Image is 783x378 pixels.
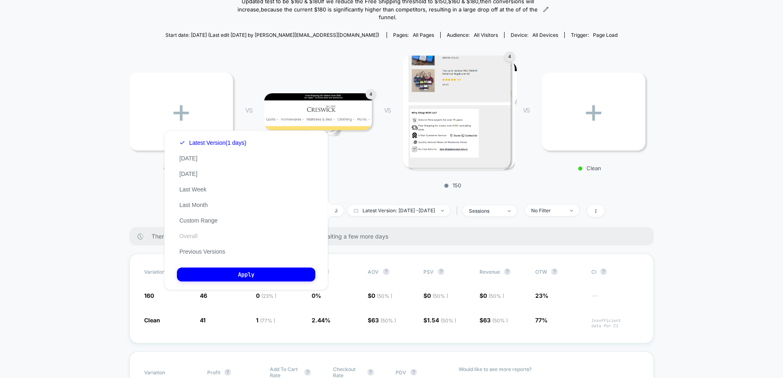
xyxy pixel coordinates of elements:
button: ? [383,268,389,275]
button: ? [551,268,558,275]
span: all devices [532,32,558,38]
span: 0 [371,292,392,299]
span: $ [368,292,392,299]
span: all pages [413,32,434,38]
span: Revenue [480,269,500,275]
span: 160 [144,292,154,299]
span: $ [423,292,448,299]
span: VS [523,107,530,114]
span: AOV [368,269,379,275]
div: No Filter [531,207,564,214]
span: ( 50 % ) [377,293,392,299]
img: end [441,210,444,211]
div: 4 [366,89,376,99]
span: Clean [144,317,160,324]
span: Profit [207,369,220,376]
button: Previous Versions [177,248,228,255]
span: 1 [256,317,275,324]
span: 63 [483,317,508,324]
p: 150 [399,182,507,189]
span: 1.54 [427,317,456,324]
span: Device: [504,32,564,38]
img: end [570,210,573,211]
button: Latest Version(1 days) [177,139,249,146]
div: Audience: [447,32,498,38]
div: + [129,72,233,151]
button: Apply [177,268,315,281]
span: VS [384,107,391,114]
span: ( 50 % ) [432,293,448,299]
span: 77% [535,317,548,324]
span: VS [245,107,252,114]
button: [DATE] [177,170,200,178]
span: $ [480,317,508,324]
span: There are still no statistically significant results. We recommend waiting a few more days [152,233,637,240]
span: Page Load [593,32,618,38]
img: end [508,210,511,212]
span: ( 50 % ) [489,293,504,299]
div: + [542,72,645,151]
div: 4 [505,52,515,62]
button: ? [504,268,511,275]
button: ? [600,268,607,275]
img: calendar [354,209,358,213]
div: Trigger: [571,32,618,38]
span: 2.44 % [312,317,330,324]
button: Last Week [177,186,209,193]
span: All Visitors [474,32,498,38]
button: [DATE] [177,155,200,162]
p: Control [125,165,229,171]
button: ? [438,268,444,275]
span: PSV [423,269,434,275]
div: Pages: [393,32,434,38]
span: Start date: [DATE] (Last edit [DATE] by [PERSON_NAME][EMAIL_ADDRESS][DOMAIN_NAME]) [165,32,379,38]
span: 63 [371,317,396,324]
span: ( 50 % ) [380,317,396,324]
span: $ [423,317,456,324]
span: ( 50 % ) [441,317,456,324]
button: Last Month [177,201,210,209]
button: ? [410,369,417,376]
button: ? [304,369,311,376]
span: OTW [535,268,580,275]
span: Variation [144,268,189,275]
span: ( 50 % ) [492,317,508,324]
span: ( 77 % ) [260,317,275,324]
p: Would like to see more reports? [459,366,639,372]
button: Custom Range [177,217,220,224]
span: $ [480,292,504,299]
p: Clean [538,165,641,171]
span: --- [591,293,639,299]
div: sessions [469,208,502,214]
span: 41 [200,317,206,324]
button: Overall [177,232,200,240]
button: ? [367,369,374,376]
span: 23% [535,292,548,299]
button: ? [224,369,231,376]
img: 150 main [403,56,511,168]
img: 160 main [264,93,372,130]
span: PDV [396,369,406,376]
span: 0 [427,292,448,299]
span: | [454,205,463,217]
span: CI [591,268,636,275]
span: $ [368,317,396,324]
span: Latest Version: [DATE] - [DATE] [348,205,450,216]
span: 0 [483,292,504,299]
span: Insufficient data for CI [591,318,639,328]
